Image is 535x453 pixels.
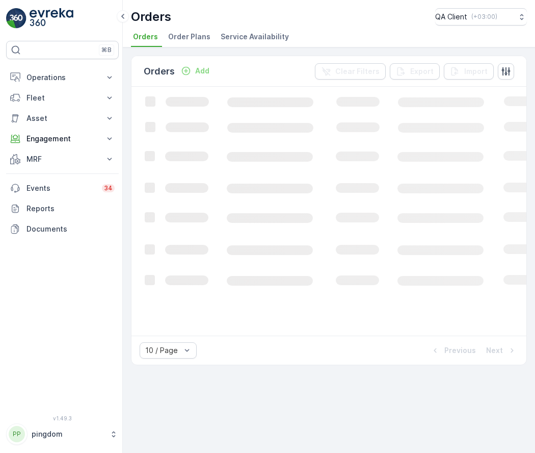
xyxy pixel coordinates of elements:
a: Reports [6,198,119,219]
button: MRF [6,149,119,169]
p: Orders [131,9,171,25]
img: logo_light-DOdMpM7g.png [30,8,73,29]
button: Engagement [6,129,119,149]
button: Import [444,63,494,80]
div: PP [9,426,25,442]
a: Events34 [6,178,119,198]
p: Add [195,66,209,76]
p: QA Client [435,12,467,22]
p: Reports [26,204,115,214]
span: Service Availability [221,32,289,42]
button: Add [177,65,213,77]
p: Previous [444,345,476,356]
p: Asset [26,113,98,123]
p: ⌘B [101,46,112,54]
p: Export [410,66,434,77]
span: Order Plans [168,32,210,42]
button: Fleet [6,88,119,108]
button: PPpingdom [6,423,119,445]
button: QA Client(+03:00) [435,8,527,26]
p: pingdom [32,429,104,439]
span: Orders [133,32,158,42]
button: Asset [6,108,119,129]
button: Previous [429,344,477,357]
p: ( +03:00 ) [471,13,497,21]
p: Documents [26,224,115,234]
p: Next [486,345,503,356]
p: 34 [104,184,113,192]
p: MRF [26,154,98,164]
img: logo [6,8,26,29]
p: Engagement [26,134,98,144]
p: Import [464,66,488,77]
button: Clear Filters [315,63,386,80]
button: Operations [6,67,119,88]
a: Documents [6,219,119,239]
button: Export [390,63,440,80]
p: Events [26,183,96,193]
p: Fleet [26,93,98,103]
span: v 1.49.3 [6,415,119,421]
button: Next [485,344,518,357]
p: Operations [26,72,98,83]
p: Orders [144,64,175,79]
p: Clear Filters [335,66,380,77]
